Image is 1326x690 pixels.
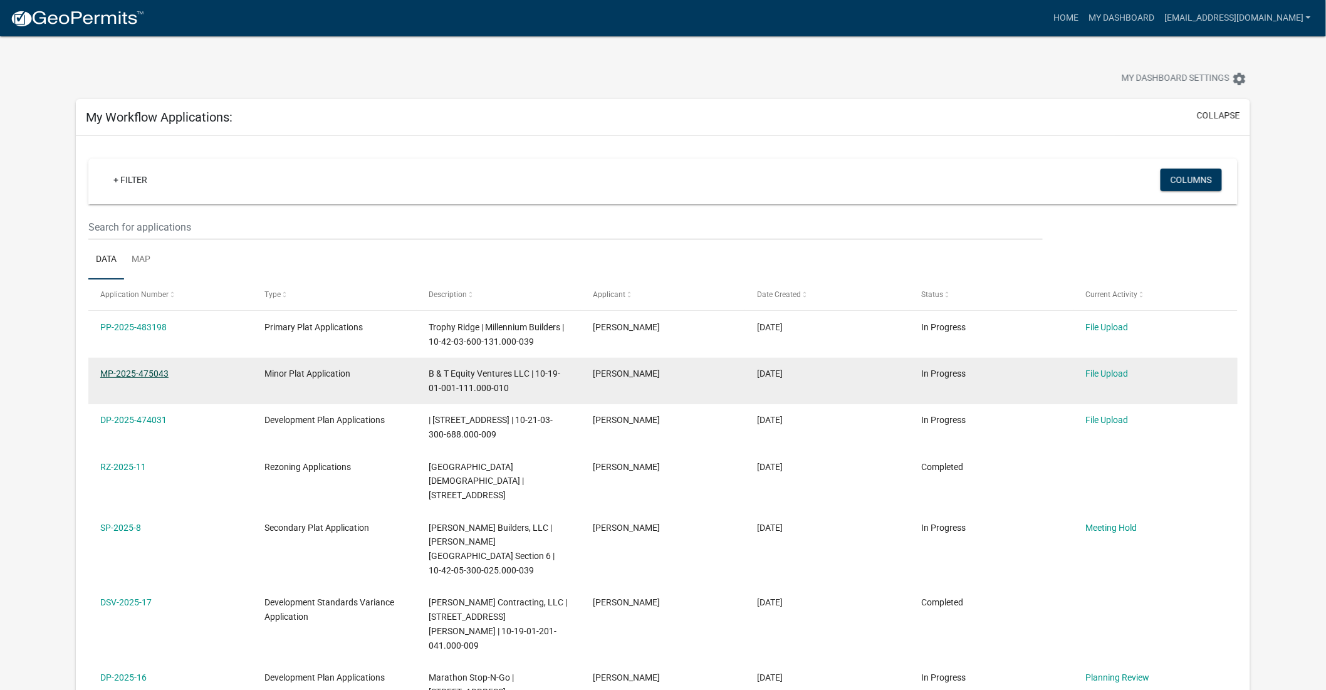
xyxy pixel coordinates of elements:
span: Status [922,290,944,299]
span: Jason Copperwaite [593,322,660,332]
a: File Upload [1086,369,1129,379]
span: In Progress [922,322,966,332]
span: Rezoning Applications [264,462,351,472]
span: Completed [922,462,964,472]
datatable-header-cell: Description [417,280,581,310]
a: DSV-2025-17 [100,597,152,607]
a: My Dashboard [1083,6,1159,30]
span: Little Flock Missionary Baptist Church | 3311 Holmans Lane, Jeffersonville, IN 47130 [429,462,524,501]
a: Home [1048,6,1083,30]
span: 07/01/2025 [758,597,783,607]
datatable-header-cell: Status [910,280,1074,310]
span: Jason Copperwaite [593,369,660,379]
span: 07/25/2025 [758,462,783,472]
span: Development Plan Applications [264,672,385,682]
span: Primary Plat Applications [264,322,363,332]
span: 09/24/2025 [758,322,783,332]
a: Planning Review [1086,672,1150,682]
datatable-header-cell: Date Created [745,280,909,310]
span: 09/05/2025 [758,415,783,425]
span: 07/09/2025 [758,523,783,533]
span: Jason Copperwaite [593,523,660,533]
span: In Progress [922,523,966,533]
span: Applicant [593,290,625,299]
span: Trophy Ridge | Millennium Builders | 10-42-03-600-131.000-039 [429,322,564,347]
a: SP-2025-8 [100,523,141,533]
a: [EMAIL_ADDRESS][DOMAIN_NAME] [1159,6,1316,30]
span: 06/24/2025 [758,672,783,682]
span: In Progress [922,369,966,379]
span: Steve Thieneman Builders, LLC | Stacy Springs Subdivision Section 6 | 10-42-05-300-025.000-039 [429,523,555,575]
span: B & T Equity Ventures LLC | 10-19-01-001-111.000-010 [429,369,560,393]
datatable-header-cell: Application Number [88,280,253,310]
span: Type [264,290,281,299]
a: RZ-2025-11 [100,462,146,472]
span: Date Created [758,290,801,299]
button: Columns [1161,169,1222,191]
input: Search for applications [88,214,1043,240]
span: Application Number [100,290,169,299]
a: Map [124,240,158,280]
button: collapse [1197,109,1240,122]
a: File Upload [1086,322,1129,332]
span: Development Standards Variance Application [264,597,394,622]
span: Minor Plat Application [264,369,350,379]
a: MP-2025-475043 [100,369,169,379]
span: Description [429,290,467,299]
span: Current Activity [1086,290,1138,299]
span: Jason Copperwaite [593,462,660,472]
span: My Dashboard Settings [1122,71,1229,86]
datatable-header-cell: Current Activity [1074,280,1238,310]
span: Hayes Contracting, LLC | 1620 Allison Lane, Jeffersonville | 10-19-01-201-041.000-009 [429,597,567,650]
h5: My Workflow Applications: [86,110,232,125]
span: In Progress [922,415,966,425]
datatable-header-cell: Applicant [581,280,745,310]
button: My Dashboard Settingssettings [1112,66,1257,91]
datatable-header-cell: Type [253,280,417,310]
span: In Progress [922,672,966,682]
a: Meeting Hold [1086,523,1137,533]
span: 09/08/2025 [758,369,783,379]
span: Development Plan Applications [264,415,385,425]
span: | 2123 VETERANS PARKWAY, Jeffersonville, IN 47130 | 10-21-03-300-688.000-009 [429,415,553,439]
span: Secondary Plat Application [264,523,369,533]
a: File Upload [1086,415,1129,425]
span: Completed [922,597,964,607]
span: Jason Copperwaite [593,415,660,425]
i: settings [1232,71,1247,86]
a: DP-2025-16 [100,672,147,682]
a: Data [88,240,124,280]
a: DP-2025-474031 [100,415,167,425]
span: Jason Copperwaite [593,597,660,607]
span: Jason Copperwaite [593,672,660,682]
a: + Filter [103,169,157,191]
a: PP-2025-483198 [100,322,167,332]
